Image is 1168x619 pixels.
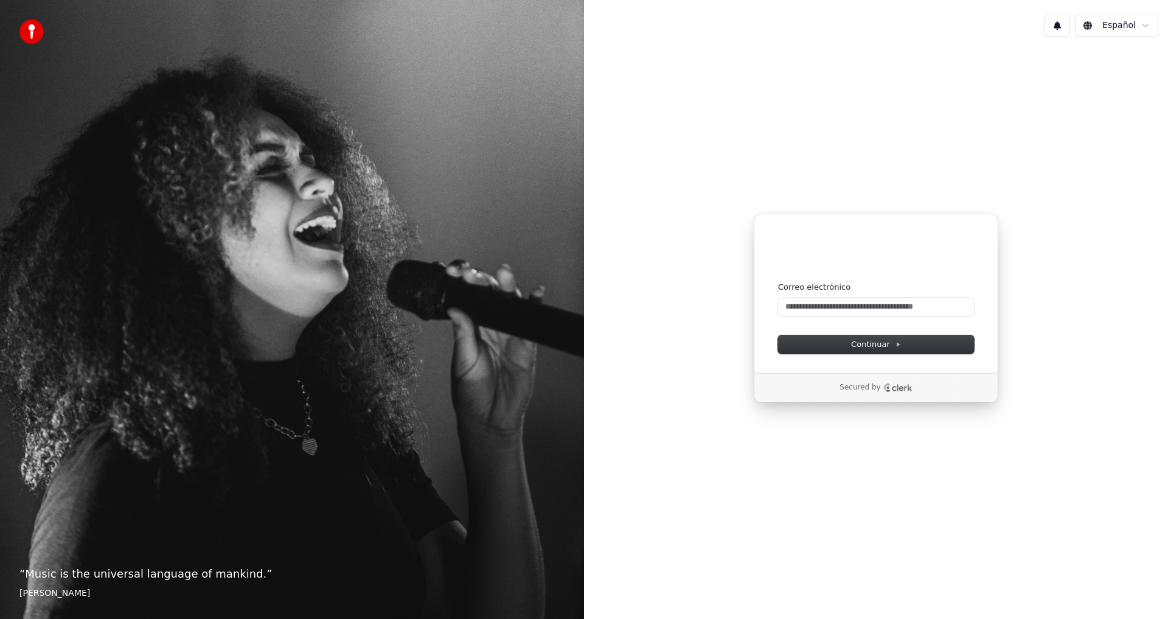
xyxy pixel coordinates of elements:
[19,587,565,600] footer: [PERSON_NAME]
[883,383,912,392] a: Clerk logo
[839,383,880,393] p: Secured by
[851,339,901,350] span: Continuar
[19,19,44,44] img: youka
[19,565,565,582] p: “ Music is the universal language of mankind. ”
[778,335,974,354] button: Continuar
[778,282,850,293] label: Correo electrónico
